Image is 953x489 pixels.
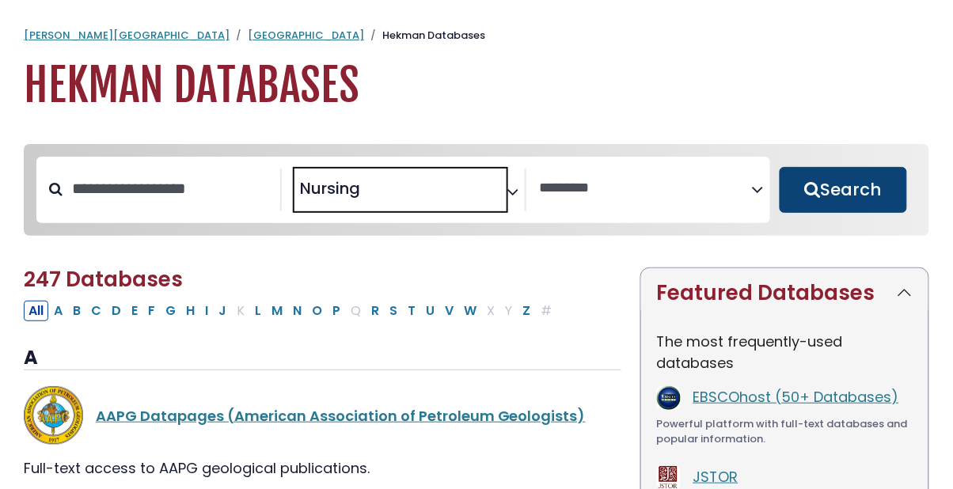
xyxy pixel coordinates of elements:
[657,331,913,373] p: The most frequently-used databases
[780,167,907,213] button: Submit for Search Results
[24,28,230,43] a: [PERSON_NAME][GEOGRAPHIC_DATA]
[107,301,126,321] button: Filter Results D
[366,301,384,321] button: Filter Results R
[403,301,420,321] button: Filter Results T
[539,180,752,197] textarea: Search
[161,301,180,321] button: Filter Results G
[459,301,481,321] button: Filter Results W
[63,176,280,202] input: Search database by title or keyword
[641,268,928,318] button: Featured Databases
[68,301,85,321] button: Filter Results B
[24,457,621,479] div: Full-text access to AAPG geological publications.
[24,28,929,44] nav: breadcrumb
[364,28,485,44] li: Hekman Databases
[518,301,535,321] button: Filter Results Z
[693,387,899,407] a: EBSCOhost (50+ Databases)
[24,265,183,294] span: 247 Databases
[294,176,361,200] li: Nursing
[96,406,586,426] a: AAPG Datapages (American Association of Petroleum Geologists)
[364,185,375,202] textarea: Search
[288,301,306,321] button: Filter Results N
[385,301,402,321] button: Filter Results S
[421,301,439,321] button: Filter Results U
[250,301,266,321] button: Filter Results L
[248,28,364,43] a: [GEOGRAPHIC_DATA]
[200,301,213,321] button: Filter Results I
[24,347,621,370] h3: A
[24,300,558,320] div: Alpha-list to filter by first letter of database name
[24,59,929,112] h1: Hekman Databases
[301,176,361,200] span: Nursing
[127,301,142,321] button: Filter Results E
[24,144,929,236] nav: Search filters
[693,467,738,487] a: JSTOR
[214,301,231,321] button: Filter Results J
[267,301,287,321] button: Filter Results M
[86,301,106,321] button: Filter Results C
[143,301,160,321] button: Filter Results F
[440,301,458,321] button: Filter Results V
[24,301,48,321] button: All
[181,301,199,321] button: Filter Results H
[328,301,345,321] button: Filter Results P
[49,301,67,321] button: Filter Results A
[307,301,327,321] button: Filter Results O
[657,416,913,447] div: Powerful platform with full-text databases and popular information.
